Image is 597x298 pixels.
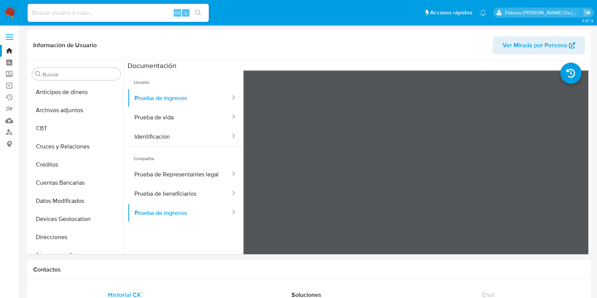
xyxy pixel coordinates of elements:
[29,119,123,137] button: CBT
[29,246,123,264] button: Dispositivos Point
[33,42,97,49] h1: Información de Usuario
[583,9,591,17] a: Salir
[430,9,472,17] span: Accesos rápidos
[28,8,209,18] input: Buscar usuario o caso...
[43,71,117,78] input: Buscar
[493,36,585,54] button: Ver Mirada por Persona
[505,9,581,16] p: paloma.falcondesoto@mercadolibre.cl
[190,8,206,18] button: search-icon
[503,36,567,54] span: Ver Mirada por Persona
[29,174,123,192] button: Cuentas Bancarias
[29,83,123,101] button: Anticipos de dinero
[29,210,123,228] button: Devices Geolocation
[185,9,187,16] span: s
[29,101,123,119] button: Archivos adjuntos
[29,228,123,246] button: Direcciones
[480,9,486,16] a: Notificaciones
[33,266,585,273] h1: Contactos
[29,156,123,174] button: Créditos
[35,71,41,77] button: Buscar
[29,192,123,210] button: Datos Modificados
[174,9,180,16] span: Alt
[29,137,123,156] button: Cruces y Relaciones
